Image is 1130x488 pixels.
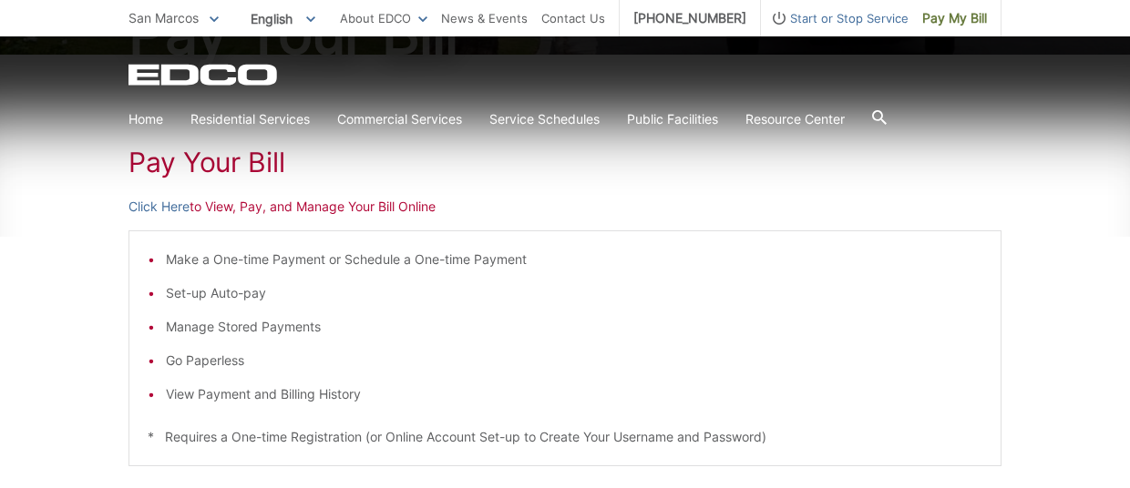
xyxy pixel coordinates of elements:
a: Home [128,109,163,129]
a: Click Here [128,197,190,217]
a: Resource Center [745,109,845,129]
span: English [237,4,329,34]
li: Set-up Auto-pay [166,283,982,303]
span: San Marcos [128,10,199,25]
li: View Payment and Billing History [166,384,982,404]
span: Pay My Bill [922,8,987,28]
a: News & Events [441,8,528,28]
a: Public Facilities [627,109,718,129]
li: Go Paperless [166,351,982,371]
a: About EDCO [340,8,427,28]
a: Contact Us [541,8,605,28]
li: Make a One-time Payment or Schedule a One-time Payment [166,249,982,269]
a: EDCD logo. Return to the homepage. [128,64,280,86]
li: Manage Stored Payments [166,317,982,337]
p: to View, Pay, and Manage Your Bill Online [128,197,1002,217]
h1: Pay Your Bill [128,146,1002,178]
a: Residential Services [190,109,310,129]
a: Service Schedules [489,109,600,129]
a: Commercial Services [337,109,462,129]
p: * Requires a One-time Registration (or Online Account Set-up to Create Your Username and Password) [148,427,982,447]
